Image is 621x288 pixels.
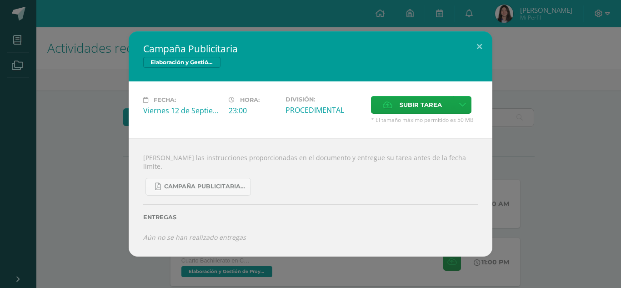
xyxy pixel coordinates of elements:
[145,178,251,196] a: Campaña Publicitaria.pdf
[240,96,260,103] span: Hora:
[229,106,278,116] div: 23:00
[154,96,176,103] span: Fecha:
[143,106,221,116] div: Viernes 12 de Septiembre
[400,96,442,113] span: Subir tarea
[143,57,220,68] span: Elaboración y Gestión de Proyectos
[285,105,364,115] div: PROCEDIMENTAL
[143,214,478,221] label: Entregas
[466,31,492,62] button: Close (Esc)
[143,233,246,242] i: Aún no se han realizado entregas
[371,116,478,124] span: * El tamaño máximo permitido es 50 MB
[164,183,246,190] span: Campaña Publicitaria.pdf
[285,96,364,103] label: División:
[143,42,478,55] h2: Campaña Publicitaria
[129,138,492,257] div: [PERSON_NAME] las instrucciones proporcionadas en el documento y entregue su tarea antes de la fe...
